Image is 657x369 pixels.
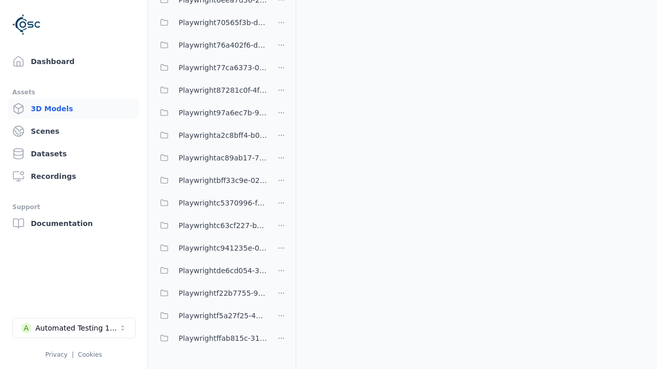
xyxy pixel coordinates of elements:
[179,16,267,29] span: Playwright70565f3b-d1cd-451e-b08a-b6e5d72db463
[179,152,267,164] span: Playwrightac89ab17-7bbd-4282-bb63-b897c0b85846
[8,98,139,119] a: 3D Models
[8,51,139,72] a: Dashboard
[179,61,267,74] span: Playwright77ca6373-0445-4913-acf3-974fd38ef685
[78,351,102,358] a: Cookies
[154,12,267,33] button: Playwright70565f3b-d1cd-451e-b08a-b6e5d72db463
[8,166,139,187] a: Recordings
[21,323,31,333] div: A
[179,287,267,299] span: Playwrightf22b7755-9f13-4c77-9466-1ba9964cd8f7
[72,351,74,358] span: |
[179,39,267,51] span: Playwright76a402f6-dfe7-48d6-abcc-1b3cd6453153
[154,238,267,258] button: Playwrightc941235e-0b6c-43b1-9b5f-438aa732d279
[179,197,267,209] span: Playwrightc5370996-fc8e-4363-a68c-af44e6d577c9
[179,174,267,187] span: Playwrightbff33c9e-02f1-4be8-8443-6e9f5334e6c0
[8,121,139,141] a: Scenes
[179,242,267,254] span: Playwrightc941235e-0b6c-43b1-9b5f-438aa732d279
[8,213,139,234] a: Documentation
[179,219,267,232] span: Playwrightc63cf227-b350-41d0-b87c-414ab19a80cd
[154,305,267,326] button: Playwrightf5a27f25-4b21-40df-860f-4385a207a8a6
[179,310,267,322] span: Playwrightf5a27f25-4b21-40df-860f-4385a207a8a6
[12,201,135,213] div: Support
[154,328,267,348] button: Playwrightffab815c-3132-4ca9-9321-41b7911218bf
[154,193,267,213] button: Playwrightc5370996-fc8e-4363-a68c-af44e6d577c9
[45,351,67,358] a: Privacy
[12,86,135,98] div: Assets
[179,107,267,119] span: Playwright97a6ec7b-9dec-45d7-98ef-5e87a5181b08
[179,332,267,344] span: Playwrightffab815c-3132-4ca9-9321-41b7911218bf
[179,84,267,96] span: Playwright87281c0f-4f4a-4173-bef9-420ef006671d
[154,148,267,168] button: Playwrightac89ab17-7bbd-4282-bb63-b897c0b85846
[12,318,136,338] button: Select a workspace
[154,80,267,100] button: Playwright87281c0f-4f4a-4173-bef9-420ef006671d
[154,283,267,303] button: Playwrightf22b7755-9f13-4c77-9466-1ba9964cd8f7
[154,102,267,123] button: Playwright97a6ec7b-9dec-45d7-98ef-5e87a5181b08
[8,143,139,164] a: Datasets
[35,323,119,333] div: Automated Testing 1 - Playwright
[154,57,267,78] button: Playwright77ca6373-0445-4913-acf3-974fd38ef685
[154,260,267,281] button: Playwrightde6cd054-3529-4dff-b662-7b152dabda49
[154,215,267,236] button: Playwrightc63cf227-b350-41d0-b87c-414ab19a80cd
[12,10,41,39] img: Logo
[154,170,267,191] button: Playwrightbff33c9e-02f1-4be8-8443-6e9f5334e6c0
[179,129,267,141] span: Playwrighta2c8bff4-b0e8-4fa5-90bf-e604fce5bc4d
[154,125,267,146] button: Playwrighta2c8bff4-b0e8-4fa5-90bf-e604fce5bc4d
[154,35,267,55] button: Playwright76a402f6-dfe7-48d6-abcc-1b3cd6453153
[179,264,267,277] span: Playwrightde6cd054-3529-4dff-b662-7b152dabda49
